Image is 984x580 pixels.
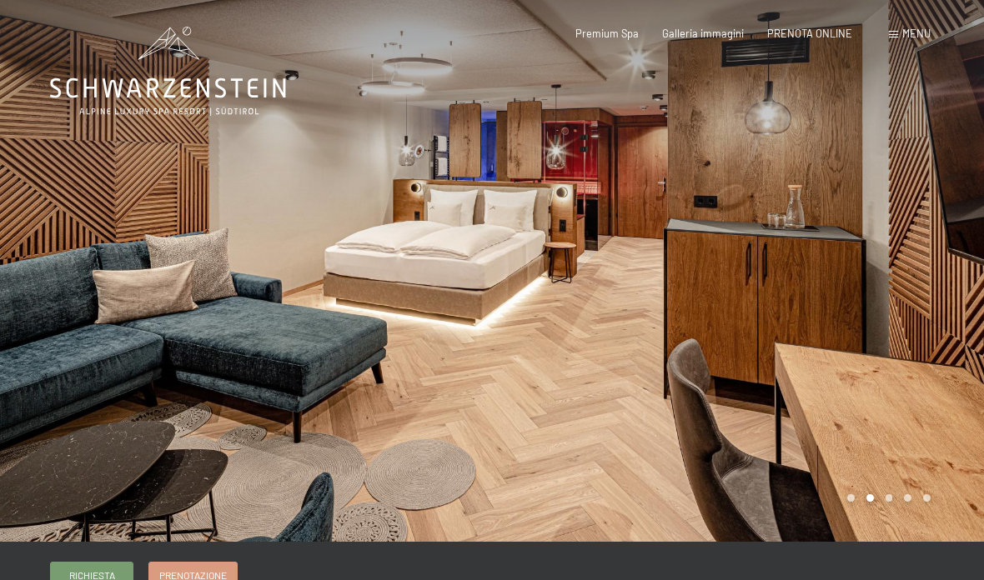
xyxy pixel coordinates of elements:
a: PRENOTA ONLINE [767,27,852,40]
a: Premium Spa [575,27,639,40]
span: Menu [902,27,931,40]
a: Galleria immagini [662,27,744,40]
